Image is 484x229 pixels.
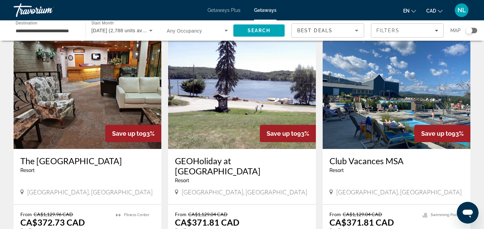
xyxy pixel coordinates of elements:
img: The Royal Harbour Resort [14,40,161,149]
a: Getaways [254,7,276,13]
span: CAD [426,8,436,14]
span: CA$1,129.04 CAD [188,211,228,217]
button: Change language [403,6,416,16]
span: From [20,211,32,217]
span: Swimming Pool [431,213,459,217]
button: User Menu [453,3,470,17]
a: The [GEOGRAPHIC_DATA] [20,156,155,166]
a: Club Vacances MSA [329,156,464,166]
span: Resort [20,168,35,173]
p: CA$371.81 CAD [175,217,239,227]
span: Resort [175,178,189,183]
span: Save up to [421,130,452,137]
input: Select destination [16,27,77,35]
span: Destination [16,21,37,25]
span: Start Month [91,21,114,25]
button: Search [233,24,285,37]
span: [DATE] (2,788 units available) [91,28,159,33]
div: 93% [260,125,316,142]
span: Any Occupancy [167,28,202,34]
a: GEOHoliday at [GEOGRAPHIC_DATA] [175,156,309,176]
span: NL [458,7,466,14]
button: Filters [371,23,444,38]
p: CA$371.81 CAD [329,217,394,227]
span: From [329,211,341,217]
a: Getaways Plus [208,7,240,13]
div: 93% [105,125,161,142]
a: Travorium [14,1,82,19]
span: en [403,8,410,14]
button: Change currency [426,6,443,16]
span: Best Deals [297,28,333,33]
div: 93% [414,125,470,142]
span: Fitness Center [124,213,149,217]
span: Filters [376,28,399,33]
span: Resort [329,168,344,173]
p: CA$372.73 CAD [20,217,85,227]
span: Save up to [112,130,143,137]
img: Club Vacances MSA [323,40,470,149]
span: [GEOGRAPHIC_DATA], [GEOGRAPHIC_DATA] [336,188,462,196]
span: CA$1,129.96 CAD [34,211,73,217]
span: From [175,211,186,217]
img: GEOHoliday at Haliburton Heights [168,40,316,149]
span: CA$1,129.04 CAD [343,211,382,217]
span: Map [450,26,461,35]
span: [GEOGRAPHIC_DATA], [GEOGRAPHIC_DATA] [182,188,307,196]
span: Save up to [267,130,297,137]
mat-select: Sort by [297,26,358,35]
span: [GEOGRAPHIC_DATA], [GEOGRAPHIC_DATA] [27,188,153,196]
span: Search [248,28,271,33]
iframe: Button to launch messaging window [457,202,479,224]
